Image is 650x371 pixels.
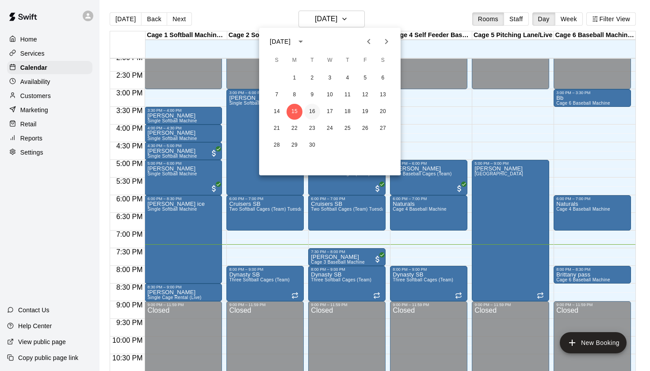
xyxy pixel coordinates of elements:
span: Wednesday [322,52,338,69]
button: 23 [304,121,320,136]
span: Tuesday [304,52,320,69]
button: 19 [357,104,373,120]
button: 14 [269,104,285,120]
button: 12 [357,87,373,103]
button: 5 [357,70,373,86]
button: 8 [287,87,302,103]
button: 27 [375,121,391,136]
span: Friday [357,52,373,69]
button: Next month [378,33,395,50]
button: 28 [269,137,285,153]
button: calendar view is open, switch to year view [293,34,308,49]
button: 29 [287,137,302,153]
span: Thursday [340,52,356,69]
button: 22 [287,121,302,136]
button: 4 [340,70,356,86]
button: 15 [287,104,302,120]
button: Previous month [360,33,378,50]
button: 18 [340,104,356,120]
button: 16 [304,104,320,120]
button: 26 [357,121,373,136]
div: [DATE] [270,37,291,46]
span: Saturday [375,52,391,69]
button: 3 [322,70,338,86]
button: 10 [322,87,338,103]
button: 7 [269,87,285,103]
button: 1 [287,70,302,86]
button: 20 [375,104,391,120]
button: 6 [375,70,391,86]
button: 11 [340,87,356,103]
button: 21 [269,121,285,136]
button: 25 [340,121,356,136]
button: 30 [304,137,320,153]
button: 24 [322,121,338,136]
button: 13 [375,87,391,103]
button: 17 [322,104,338,120]
button: 9 [304,87,320,103]
span: Monday [287,52,302,69]
span: Sunday [269,52,285,69]
button: 2 [304,70,320,86]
